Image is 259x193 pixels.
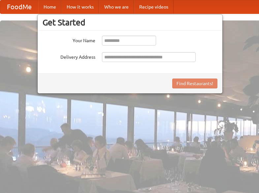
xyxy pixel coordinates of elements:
[172,79,217,88] button: Find Restaurants!
[134,0,174,14] a: Recipe videos
[43,36,95,44] label: Your Name
[38,0,61,14] a: Home
[43,17,217,27] h3: Get Started
[0,0,38,14] a: FoodMe
[43,52,95,60] label: Delivery Address
[61,0,99,14] a: How it works
[99,0,134,14] a: Who we are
